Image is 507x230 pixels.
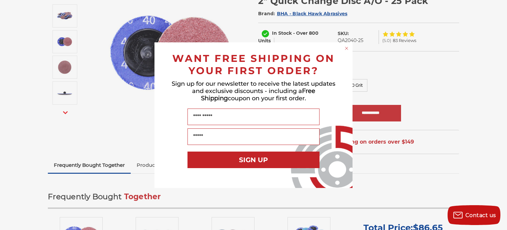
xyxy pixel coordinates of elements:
button: SIGN UP [187,152,320,168]
span: Sign up for our newsletter to receive the latest updates and exclusive discounts - including a co... [172,80,335,102]
button: Contact us [448,205,500,225]
span: Free Shipping [201,87,315,102]
button: Close dialog [343,45,350,52]
span: Contact us [465,212,496,218]
span: WANT FREE SHIPPING ON YOUR FIRST ORDER? [172,52,335,77]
